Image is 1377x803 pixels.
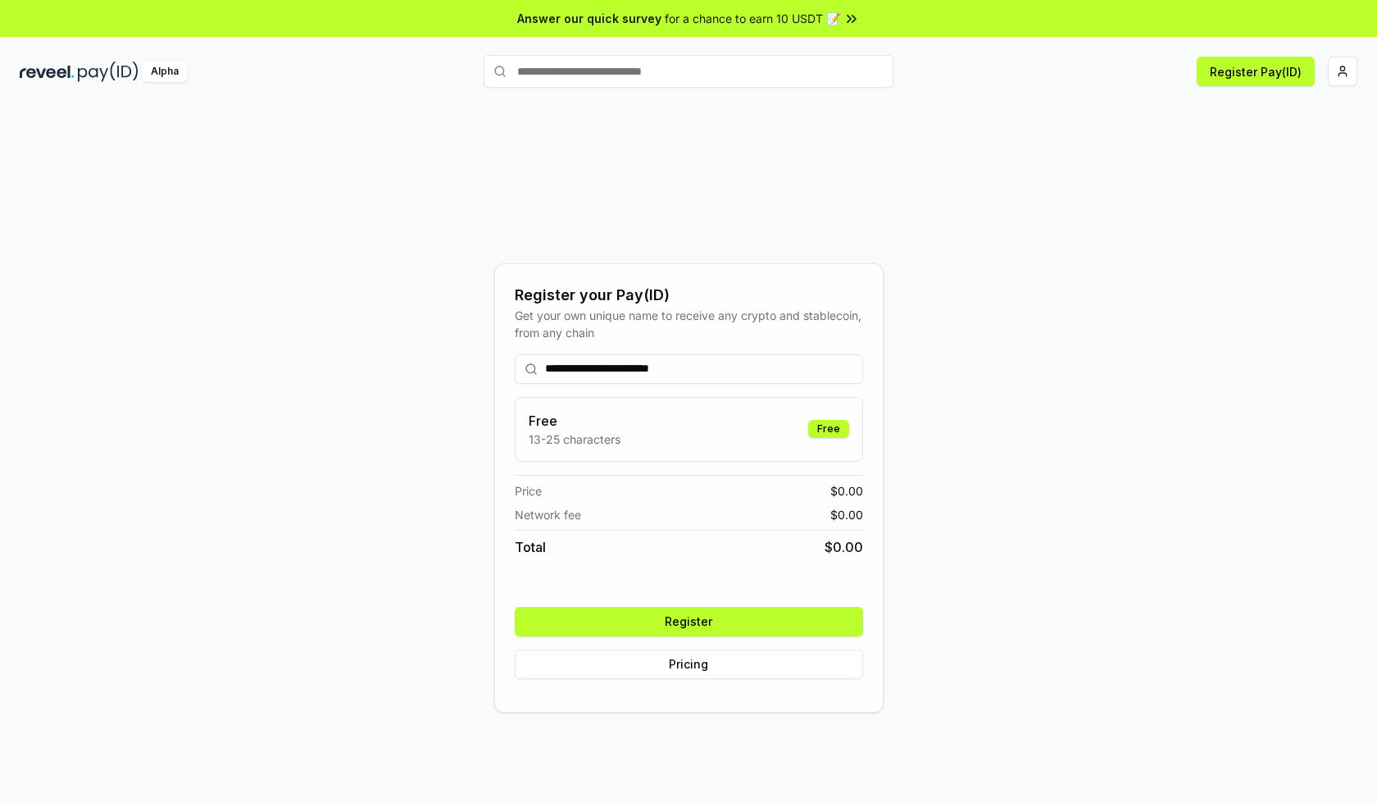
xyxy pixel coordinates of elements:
img: pay_id [78,62,139,82]
p: 13-25 characters [529,431,620,448]
span: Network fee [515,506,581,523]
span: $ 0.00 [825,537,863,557]
span: Price [515,482,542,500]
span: $ 0.00 [830,506,863,523]
div: Register your Pay(ID) [515,284,863,307]
button: Register Pay(ID) [1197,57,1315,86]
div: Get your own unique name to receive any crypto and stablecoin, from any chain [515,307,863,341]
button: Pricing [515,650,863,679]
div: Free [808,420,849,438]
h3: Free [529,411,620,431]
div: Alpha [142,62,188,82]
button: Register [515,607,863,636]
span: Total [515,537,546,557]
span: $ 0.00 [830,482,863,500]
span: for a chance to earn 10 USDT 📝 [665,10,840,27]
span: Answer our quick survey [517,10,661,27]
img: reveel_dark [20,62,75,82]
